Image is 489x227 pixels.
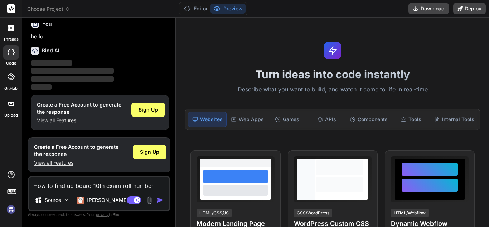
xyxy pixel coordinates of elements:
button: Preview [210,4,246,14]
label: GitHub [4,85,18,91]
div: Components [347,112,391,127]
textarea: How to find up board 10th exam roll number [29,177,169,190]
img: attachment [145,196,154,204]
h1: Create a Free Account to generate the response [37,101,121,115]
button: Download [408,3,449,14]
h6: Bind AI [42,47,59,54]
div: HTML/CSS/JS [197,209,232,217]
div: Websites [188,112,227,127]
label: threads [3,36,19,42]
div: Web Apps [228,112,267,127]
div: Tools [392,112,430,127]
p: View all Features [37,117,121,124]
span: ‌ [31,84,52,90]
span: ‌ [31,68,114,74]
button: Deploy [453,3,486,14]
p: Source [45,197,61,204]
span: ‌ [31,60,72,66]
p: Describe what you want to build, and watch it come to life in real-time [180,85,485,94]
span: Choose Project [27,5,70,13]
span: Sign Up [140,148,159,156]
h1: Create a Free Account to generate the response [34,143,118,158]
p: hello [31,33,169,41]
label: code [6,60,16,66]
p: View all Features [34,159,118,166]
img: icon [156,197,164,204]
div: APIs [308,112,345,127]
h6: You [42,20,52,28]
button: Editor [181,4,210,14]
span: privacy [96,212,109,217]
img: signin [5,203,17,216]
p: [PERSON_NAME] 4 S.. [87,197,140,204]
span: Sign Up [139,106,158,113]
div: Internal Tools [431,112,477,127]
p: Always double-check its answers. Your in Bind [28,211,170,218]
div: Games [268,112,306,127]
img: Pick Models [63,197,69,203]
div: HTML/Webflow [391,209,429,217]
h1: Turn ideas into code instantly [180,68,485,81]
label: Upload [4,112,18,118]
div: CSS/WordPress [294,209,332,217]
span: ‌ [31,76,114,82]
img: Claude 4 Sonnet [77,197,84,204]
